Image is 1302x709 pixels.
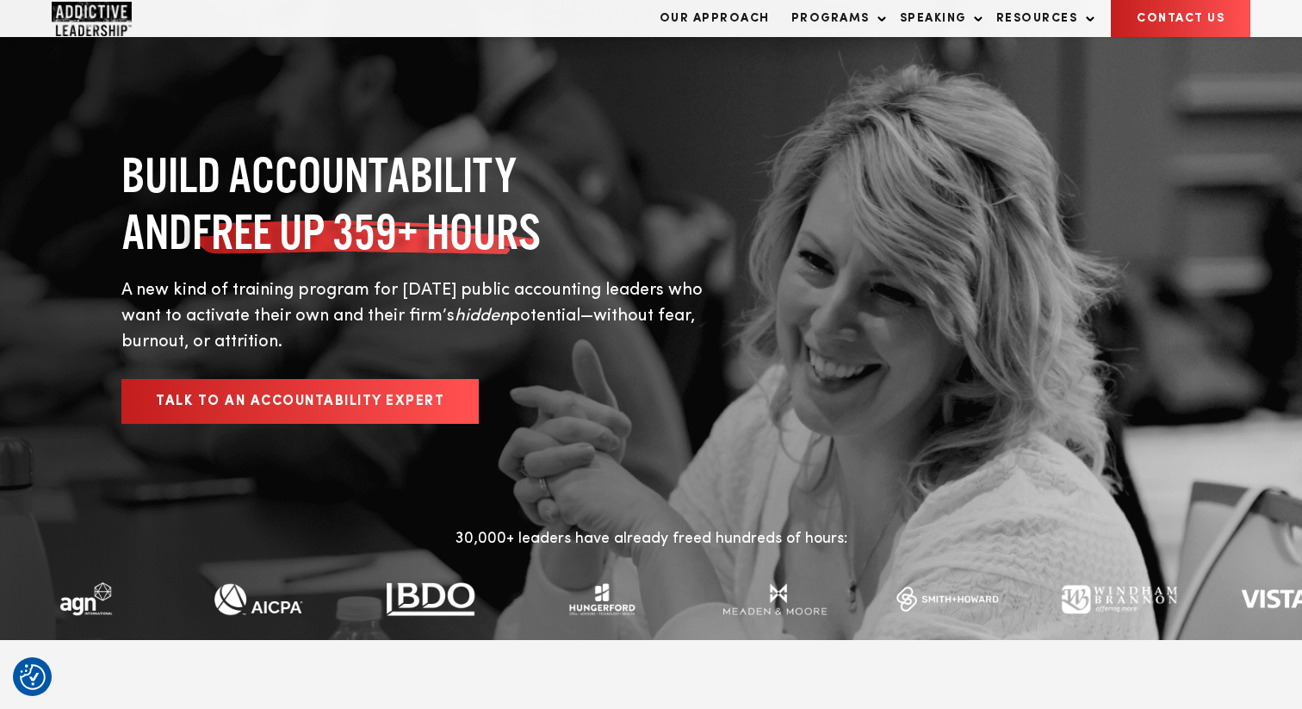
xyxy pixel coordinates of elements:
[156,395,444,408] span: Talk to an Accountability Expert
[455,308,509,325] span: hidden
[891,1,983,36] a: Speaking
[783,1,887,36] a: Programs
[52,2,132,36] img: Company Logo
[988,1,1095,36] a: Resources
[20,664,46,690] button: Consent Preferences
[121,282,703,325] span: A new kind of training program for [DATE] public accounting leaders who want to activate their ow...
[121,146,733,260] h1: Build Accountability and
[192,203,541,260] span: Free Up 359+ Hours
[651,1,778,36] a: Our Approach
[52,2,155,36] a: Home
[20,664,46,690] img: Revisit consent button
[121,379,479,424] a: Talk to an Accountability Expert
